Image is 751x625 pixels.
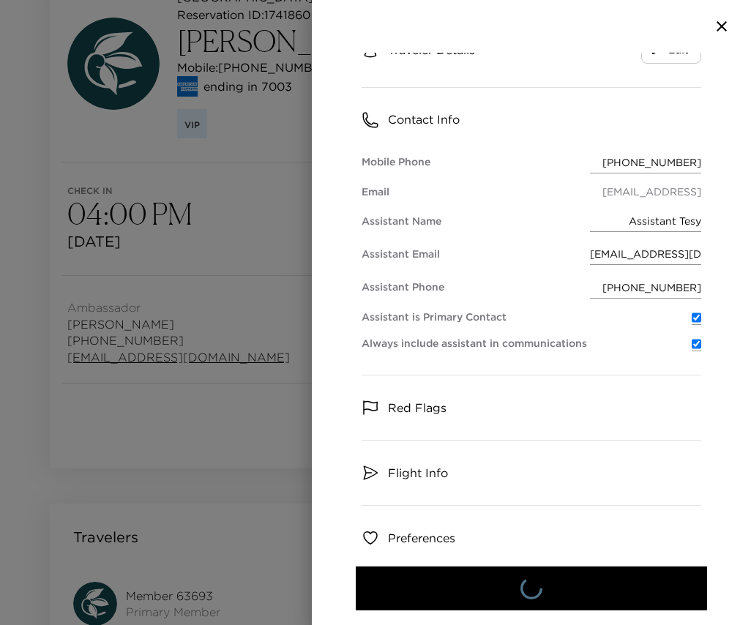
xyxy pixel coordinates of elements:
span: Red Flags [388,400,447,416]
p: Always include assistant in communications [362,337,587,351]
p: Mobile Phone [362,155,430,170]
p: [EMAIL_ADDRESS] [602,185,701,200]
span: Flight Info [388,465,448,481]
p: Assistant is Primary Contact [362,310,507,325]
span: Contact Info [388,111,460,127]
p: Assistant Name [362,214,441,229]
span: Preferences [388,530,455,546]
p: Assistant Email [362,247,440,262]
p: Assistant Phone [362,280,444,295]
p: Email [362,185,389,200]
